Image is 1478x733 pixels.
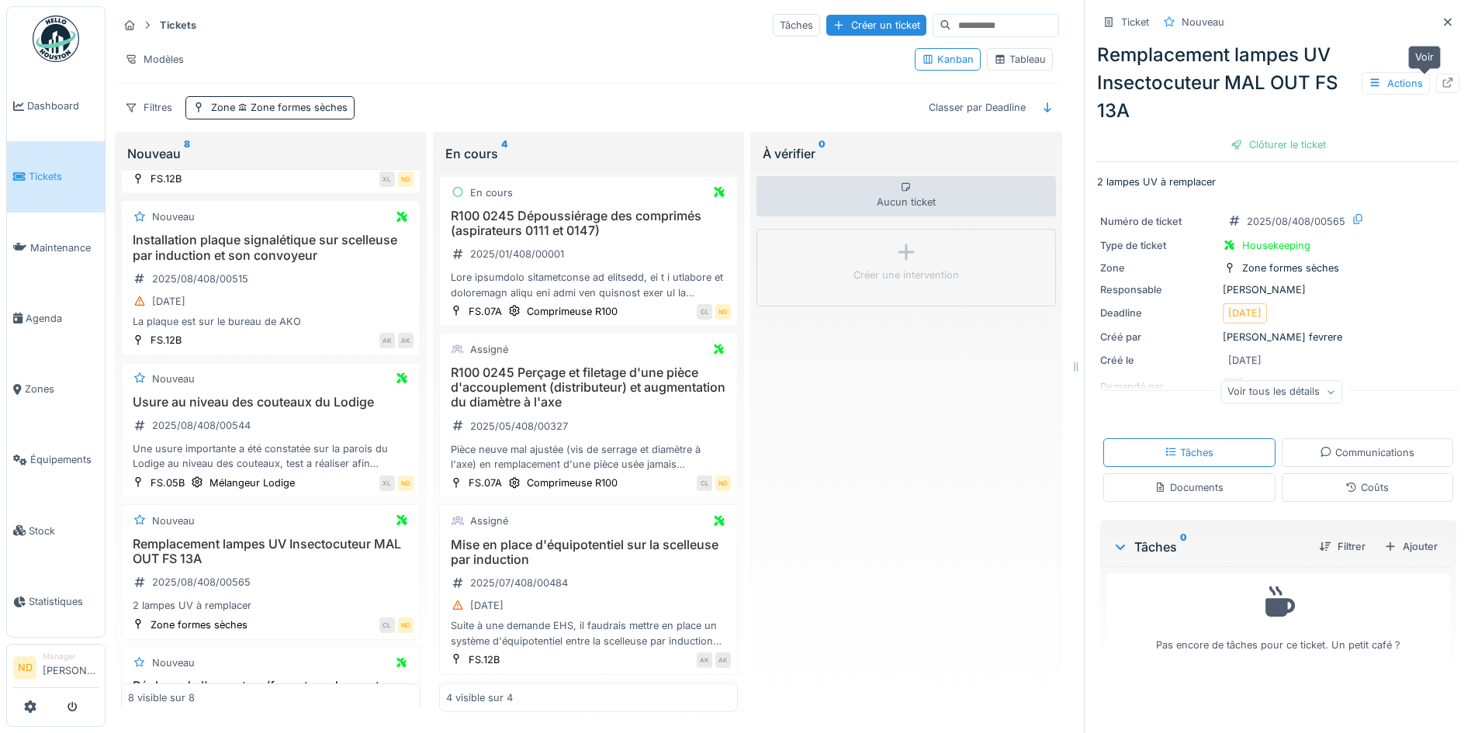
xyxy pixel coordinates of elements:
[1100,282,1456,297] div: [PERSON_NAME]
[7,71,105,141] a: Dashboard
[446,365,732,410] h3: R100 0245 Perçage et filetage d'une pièce d'accouplement (distributeur) et augmentation du diamèt...
[715,304,731,320] div: ND
[763,144,1050,163] div: À vérifier
[43,651,99,684] li: [PERSON_NAME]
[715,652,731,668] div: AK
[151,617,247,632] div: Zone formes sèches
[1116,580,1440,652] div: Pas encore de tâches pour ce ticket. Un petit café ?
[1242,238,1310,253] div: Housekeeping
[128,679,414,708] h3: Réglage de l'ouverture/fermeture des portes de la FS
[398,333,414,348] div: AK
[470,185,513,200] div: En cours
[7,424,105,495] a: Équipements
[715,475,731,491] div: ND
[697,652,712,668] div: AK
[1154,480,1224,495] div: Documents
[398,617,414,633] div: ND
[152,209,195,224] div: Nouveau
[1121,15,1149,29] div: Ticket
[1313,536,1372,557] div: Filtrer
[398,171,414,187] div: ND
[7,213,105,283] a: Maintenance
[1100,214,1217,229] div: Numéro de ticket
[7,354,105,424] a: Zones
[211,100,348,115] div: Zone
[1362,72,1430,95] div: Actions
[398,475,414,491] div: ND
[446,270,732,299] div: Lore ipsumdolo sitametconse ad elitsedd, ei t i utlabore et doloremagn aliqu eni admi ven quisnos...
[209,475,295,490] div: Mélangeur Lodige
[26,311,99,326] span: Agenda
[697,304,712,320] div: CL
[128,233,414,262] h3: Installation plaque signalétique sur scelleuse par induction et son convoyeur
[1100,238,1217,253] div: Type de ticket
[469,304,502,319] div: FS.07A
[151,475,185,490] div: FS.05B
[1182,15,1224,29] div: Nouveau
[151,333,182,347] div: FS.12B
[152,372,195,386] div: Nouveau
[13,651,99,688] a: ND Manager[PERSON_NAME]
[1378,536,1444,557] div: Ajouter
[922,96,1033,119] div: Classer par Deadline
[853,268,959,282] div: Créer une intervention
[152,513,195,528] div: Nouveau
[501,144,507,163] sup: 4
[773,14,820,36] div: Tâches
[118,96,179,119] div: Filtres
[29,594,99,609] span: Statistiques
[470,342,508,357] div: Assigné
[30,452,99,467] span: Équipements
[7,566,105,637] a: Statistiques
[1100,330,1456,344] div: [PERSON_NAME] fevrere
[697,475,712,491] div: CL
[128,395,414,410] h3: Usure au niveau des couteaux du Lodige
[994,52,1046,67] div: Tableau
[27,99,99,113] span: Dashboard
[379,171,395,187] div: XL
[922,52,974,67] div: Kanban
[379,333,395,348] div: AK
[1180,538,1187,556] sup: 0
[128,690,195,705] div: 8 visible sur 8
[7,141,105,212] a: Tickets
[446,618,732,648] div: Suite à une demande EHS, il faudrais mettre en place un système d'équipotentiel entre la scelleus...
[25,382,99,396] span: Zones
[469,652,500,667] div: FS.12B
[446,442,732,472] div: Pièce neuve mal ajustée (vis de serrage et diamètre à l'axe) en remplacement d'une pièce usée jam...
[184,144,190,163] sup: 8
[43,651,99,662] div: Manager
[379,617,395,633] div: CL
[446,209,732,238] h3: R100 0245 Dépoussiérage des comprimés (aspirateurs 0111 et 0147)
[1224,134,1332,155] div: Clôturer le ticket
[1100,306,1217,320] div: Deadline
[1408,46,1441,68] div: Voir
[470,419,568,434] div: 2025/05/408/00327
[1242,261,1339,275] div: Zone formes sèches
[445,144,732,163] div: En cours
[7,496,105,566] a: Stock
[470,513,508,528] div: Assigné
[527,304,618,319] div: Comprimeuse R100
[1165,445,1213,460] div: Tâches
[446,690,513,705] div: 4 visible sur 4
[1320,445,1414,460] div: Communications
[1097,41,1459,125] div: Remplacement lampes UV Insectocuteur MAL OUT FS 13A
[469,475,502,490] div: FS.07A
[1247,214,1345,229] div: 2025/08/408/00565
[151,171,182,186] div: FS.12B
[1097,175,1459,189] p: 2 lampes UV à remplacer
[235,102,348,113] span: Zone formes sèches
[118,48,191,71] div: Modèles
[29,524,99,538] span: Stock
[152,575,251,590] div: 2025/08/408/00565
[127,144,414,163] div: Nouveau
[826,15,926,36] div: Créer un ticket
[1100,353,1217,368] div: Créé le
[13,656,36,679] li: ND
[446,538,732,567] h3: Mise en place d'équipotentiel sur la scelleuse par induction
[470,247,564,261] div: 2025/01/408/00001
[152,655,195,670] div: Nouveau
[152,418,251,433] div: 2025/08/408/00544
[29,169,99,184] span: Tickets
